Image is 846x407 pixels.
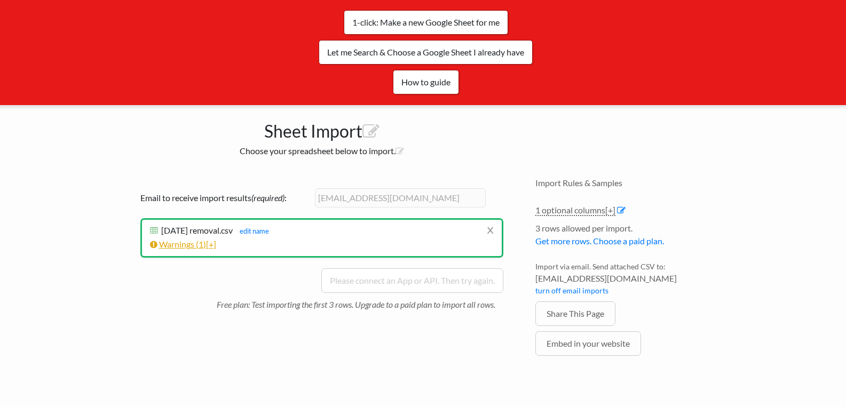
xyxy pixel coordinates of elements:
[130,116,514,141] h1: Sheet Import
[217,293,503,311] p: Free plan: Test importing the first 3 rows. Upgrade to a paid plan to import all rows.
[140,191,311,204] label: Email to receive import results :
[344,10,508,35] a: 1-click: Make a new Google Sheet for me
[626,39,840,360] iframe: Drift Widget Chat Window
[535,331,641,356] a: Embed in your website
[234,227,269,235] a: edit name
[315,188,486,208] input: example@gmail.com
[206,239,216,249] span: [+]
[393,70,459,94] a: How to guide
[321,268,503,293] button: Please connect an App or API. Then try again.
[535,301,615,326] a: Share This Page
[487,220,494,240] a: x
[161,225,233,235] span: [DATE] removal.csv
[535,236,664,246] a: Get more rows. Choose a paid plan.
[793,354,833,394] iframe: Drift Widget Chat Controller
[319,40,533,65] a: Let me Search & Choose a Google Sheet I already have
[130,146,514,156] h2: Choose your spreadsheet below to import.
[251,193,284,203] i: (required)
[150,239,216,249] a: Warnings (1)[+]
[535,261,717,301] li: Import via email. Send attached CSV to:
[535,222,717,253] li: 3 rows allowed per import.
[535,205,615,216] a: 1 optional columns[+]
[535,178,717,188] h4: Import Rules & Samples
[535,272,717,285] span: [EMAIL_ADDRESS][DOMAIN_NAME]
[535,286,608,295] a: turn off email imports
[199,239,203,249] span: 1
[605,205,615,215] span: [+]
